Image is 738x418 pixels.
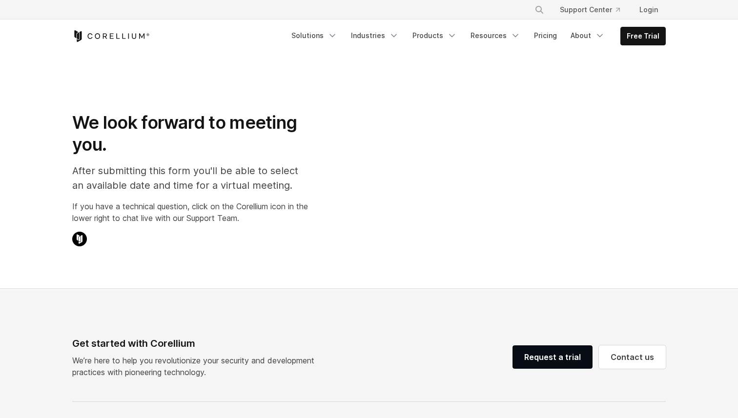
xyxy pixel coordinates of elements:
[512,345,593,369] a: Request a trial
[72,336,322,351] div: Get started with Corellium
[565,27,611,44] a: About
[632,1,666,19] a: Login
[286,27,666,45] div: Navigation Menu
[528,27,563,44] a: Pricing
[72,112,308,156] h1: We look forward to meeting you.
[523,1,666,19] div: Navigation Menu
[72,163,308,193] p: After submitting this form you'll be able to select an available date and time for a virtual meet...
[286,27,343,44] a: Solutions
[345,27,405,44] a: Industries
[407,27,463,44] a: Products
[72,232,87,246] img: Corellium Chat Icon
[465,27,526,44] a: Resources
[72,355,322,378] p: We’re here to help you revolutionize your security and development practices with pioneering tech...
[72,200,308,224] p: If you have a technical question, click on the Corellium icon in the lower right to chat live wit...
[72,30,150,42] a: Corellium Home
[552,1,628,19] a: Support Center
[599,345,666,369] a: Contact us
[621,27,665,45] a: Free Trial
[531,1,548,19] button: Search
